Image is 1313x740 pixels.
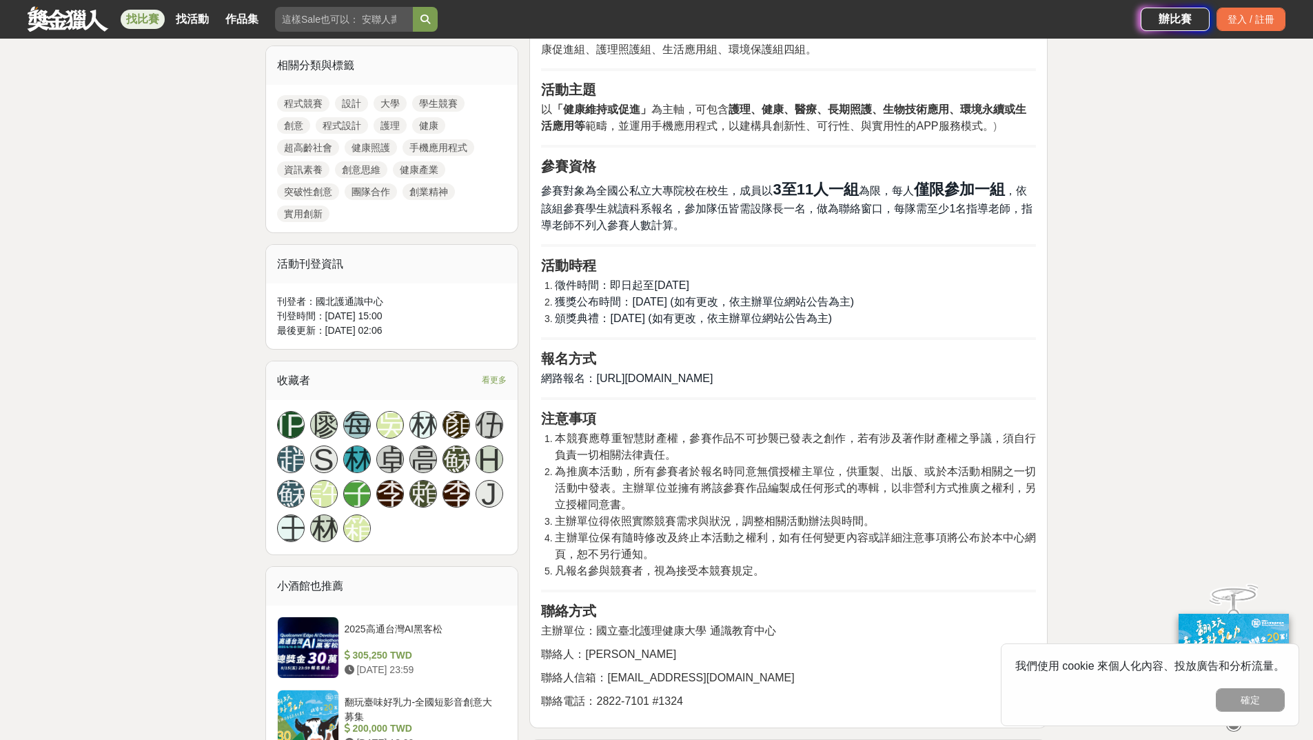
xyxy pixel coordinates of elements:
a: 健康產業 [393,161,445,178]
a: 林 [343,446,371,473]
a: 子 [343,480,371,508]
div: 305,250 TWD [345,648,502,663]
a: 找活動 [170,10,214,29]
span: [URL][DOMAIN_NAME] [596,372,713,384]
span: 主辦單位保有隨時修改及終止本活動之權利，如有任何變更內容或詳細注意事項將公布於本中心網頁，恕不另行通知。 [555,532,1036,560]
div: 最後更新： [DATE] 02:06 [277,323,507,338]
a: 顏 [442,411,470,439]
a: 伍 [476,411,503,439]
strong: 報名方式 [541,351,596,366]
a: 大學 [374,95,407,112]
span: 主辦單位得依照實際競賽需求與狀況，調整相關活動辦法與時間。 [555,515,875,527]
a: 學生競賽 [412,95,465,112]
span: 以 為主軸，可包含 範疇，並運用手機應用程式，以建構具創新性、可行性、與實用性的APP服務模式。 [541,103,1026,132]
span: 頒獎典禮：[DATE] (如有更改，依主辦單位網站公告為主) [555,312,831,324]
div: 刊登者： 國北護通識中心 [277,294,507,309]
a: 辦比賽 [1141,8,1210,31]
span: 徵件時間：即日起至[DATE] [555,279,689,291]
a: 團隊合作 [345,183,397,200]
div: [DATE] 23:59 [345,663,502,677]
span: 為限，每人 [859,185,914,197]
div: 活動刊登資訊 [266,245,518,283]
a: S [310,446,338,473]
strong: 「健康維持或促進」 [552,103,651,115]
strong: 僅限參加一組 [914,181,1005,198]
span: 我們使用 cookie 來個人化內容、投放廣告和分析流量。 [1015,660,1285,672]
span: 比賽分為 及 兩類群，「非資訊及工程學群類」又分健康促進組、護理照護組、生活應用組、環境保護組四組。 [541,27,1026,55]
a: 高 [409,446,437,473]
span: 獲獎公布時間：[DATE] (如有更改，依主辦單位網站公告為主) [555,296,853,308]
input: 這樣Sale也可以： 安聯人壽創意銷售法募集 [275,7,413,32]
a: 林 [409,411,437,439]
div: 蘇 [442,446,470,473]
span: 聯絡電話：2822-7101 #1324 [541,695,682,707]
a: 設計 [335,95,368,112]
div: 小酒館也推薦 [266,567,518,606]
a: 資訊素養 [277,161,329,178]
a: 李 [442,480,470,508]
strong: 注意事項 [541,411,596,426]
div: 相關分類與標籤 [266,46,518,85]
div: 刊登時間： [DATE] 15:00 [277,309,507,323]
a: 卓 [376,446,404,473]
span: 參賽對象為全國公私立大專院校在校生，成員以 [541,185,773,197]
a: 突破性創意 [277,183,339,200]
div: 登入 / 註冊 [1217,8,1285,31]
span: 本競賽應尊重智慧財產權，參賽作品不可抄襲已發表之創作，若有涉及著作財產權之爭議，須自行負責一切相關法律責任。 [555,432,1036,461]
div: 2025高通台灣AI黑客松 [345,622,502,648]
a: 賴 [409,480,437,508]
strong: 參賽資格 [541,159,596,174]
a: [URL][DOMAIN_NAME] [596,373,713,384]
a: 創業精神 [403,183,455,200]
a: H [476,446,503,473]
a: 趙 [277,446,305,473]
span: 網路報名： [541,372,596,384]
a: 廖 [310,411,338,439]
a: 蘇 [277,480,305,508]
a: 許 [310,480,338,508]
a: 林 [310,514,338,542]
a: 李 [376,480,404,508]
strong: 活動時程 [541,258,596,273]
strong: 護理、健康、醫療、長期照護、生物技術應用、環境永續或生活應用等 [541,103,1026,132]
a: 王 [277,514,305,542]
span: 收藏者 [277,374,310,386]
a: 健康 [412,117,445,134]
span: 看更多 [482,372,507,388]
button: 確定 [1216,688,1285,712]
strong: 3至11人一組 [773,181,859,198]
span: ) [994,121,997,132]
a: 程式設計 [316,117,368,134]
a: 吳 [376,411,404,439]
a: 創意思維 [335,161,387,178]
a: 創意 [277,117,310,134]
a: 箱 [343,514,371,542]
span: 主辦單位：國立臺北護理健康大學 通識教育中心 [541,625,775,637]
div: 翻玩臺味好乳力-全國短影音創意大募集 [345,695,502,721]
span: 聯絡人：[PERSON_NAME] [541,648,676,660]
a: 程式競賽 [277,95,329,112]
a: [PERSON_NAME] [277,411,305,439]
span: 為推廣本活動，所有參賽者於報名時同意無償授權主單位，供重製、出版、或於本活動相關之一切活動中發表。主辦單位並擁有將該參賽作品編製成任何形式的專輯，以非營利方式推廣之權利，另立授權同意書。 [555,466,1036,510]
